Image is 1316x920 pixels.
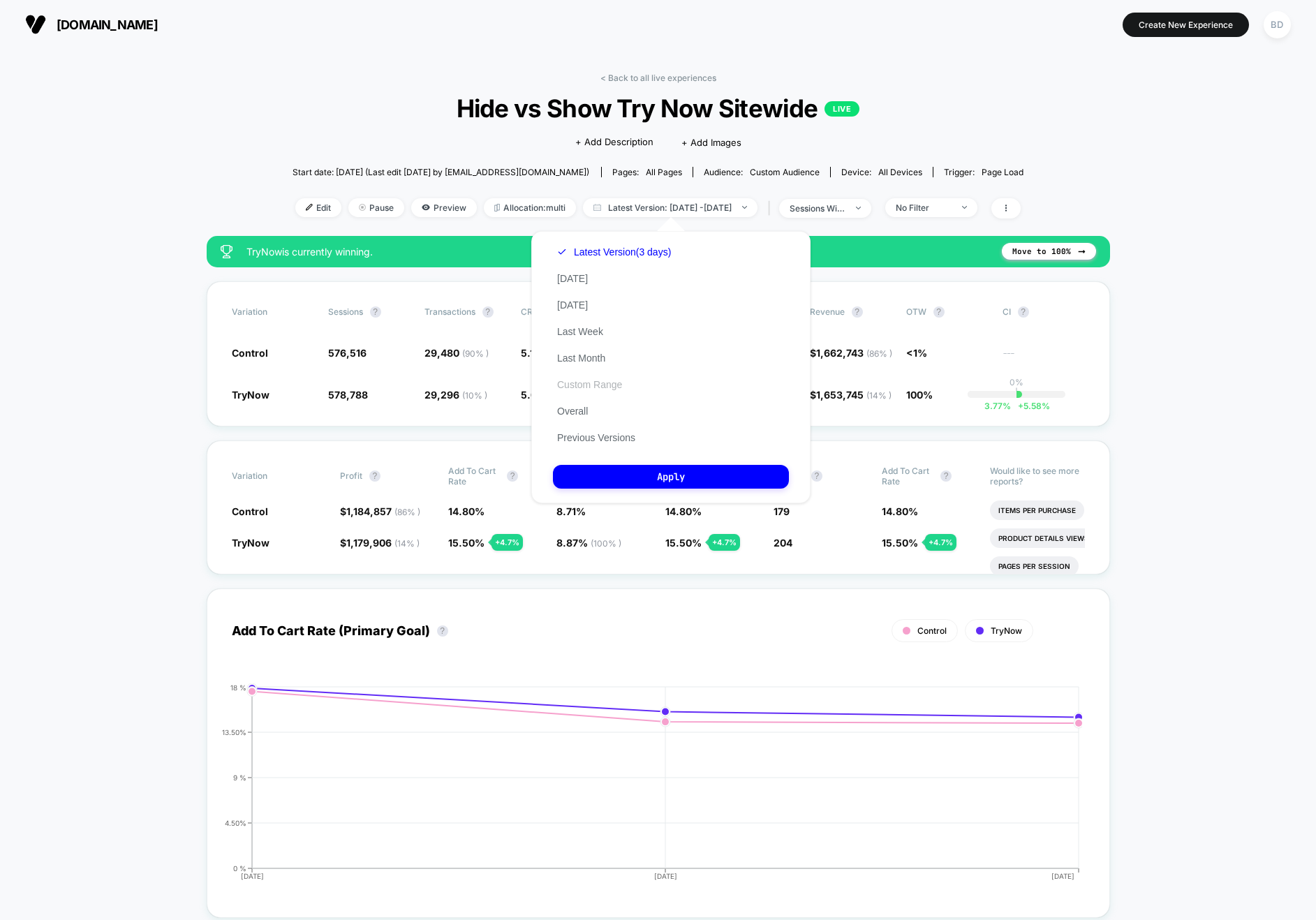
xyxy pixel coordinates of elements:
[681,137,741,148] span: + Add Images
[575,135,653,149] span: + Add Description
[553,325,607,338] button: Last Week
[1003,306,1079,318] span: CI
[709,534,740,551] div: + 4.7 %
[646,167,682,177] span: all pages
[882,466,933,487] span: Add To Cart Rate
[810,306,845,317] span: Revenue
[553,352,609,364] button: Last Month
[830,167,933,177] span: Device:
[233,773,246,781] tspan: 9 %
[556,537,621,549] span: 8.87 %
[25,14,46,35] img: Visually logo
[232,466,309,487] span: Variation
[1264,11,1291,38] div: BD
[933,306,945,318] button: ?
[448,466,500,487] span: Add To Cart Rate
[394,538,420,549] span: ( 14 % )
[866,348,892,359] span: ( 86 % )
[553,299,592,311] button: [DATE]
[340,505,420,517] span: $
[990,500,1084,520] li: Items Per Purchase
[940,470,952,482] button: ?
[232,389,269,401] span: TryNow
[944,167,1023,177] div: Trigger:
[962,206,967,209] img: end
[825,101,859,117] p: LIVE
[906,347,927,359] span: <1%
[810,389,892,401] span: $
[1018,401,1023,411] span: +
[221,245,232,258] img: success_star
[346,505,420,517] span: 1,184,857
[925,534,956,551] div: + 4.7 %
[370,306,381,318] button: ?
[230,683,246,691] tspan: 18 %
[750,167,820,177] span: Custom Audience
[240,872,263,880] tspan: [DATE]
[1011,401,1050,411] span: 5.58 %
[424,347,489,359] span: 29,480
[306,204,313,211] img: edit
[665,537,702,549] span: 15.50 %
[591,538,621,549] span: ( 100 % )
[21,13,162,36] button: [DOMAIN_NAME]
[232,505,268,517] span: Control
[1010,377,1023,387] p: 0%
[1003,349,1085,359] span: ---
[437,625,448,637] button: ?
[1015,387,1018,398] p: |
[583,198,757,217] span: Latest Version: [DATE] - [DATE]
[553,465,789,489] button: Apply
[328,347,367,359] span: 576,516
[491,534,523,551] div: + 4.7 %
[990,556,1079,576] li: Pages Per Session
[991,625,1022,636] span: TryNow
[704,167,820,177] div: Audience:
[348,198,404,217] span: Pause
[990,528,1118,548] li: Product Details Views Rate
[359,204,366,211] img: end
[906,306,983,318] span: OTW
[984,401,1011,411] span: 3.77 %
[906,389,933,401] span: 100%
[816,389,892,401] span: 1,653,745
[816,347,892,359] span: 1,662,743
[293,167,589,177] span: Start date: [DATE] (Last edit [DATE] by [EMAIL_ADDRESS][DOMAIN_NAME])
[494,204,500,212] img: rebalance
[411,198,477,217] span: Preview
[553,272,592,285] button: [DATE]
[340,470,362,481] span: Profit
[482,306,494,318] button: ?
[742,206,747,209] img: end
[1051,872,1074,880] tspan: [DATE]
[653,872,677,880] tspan: [DATE]
[1259,10,1295,39] button: BD
[553,378,626,391] button: Custom Range
[553,405,592,417] button: Overall
[882,537,918,549] span: 15.50 %
[790,203,845,214] div: sessions with impression
[852,306,863,318] button: ?
[593,204,601,211] img: calendar
[222,727,246,736] tspan: 13.50%
[329,94,987,123] span: Hide vs Show Try Now Sitewide
[982,167,1023,177] span: Page Load
[218,683,1071,893] div: ADD_TO_CART_RATE
[232,537,269,549] span: TryNow
[462,390,487,401] span: ( 10 % )
[232,306,309,318] span: Variation
[57,17,158,32] span: [DOMAIN_NAME]
[1002,243,1096,260] button: Move to 100%
[1123,13,1249,37] button: Create New Experience
[295,198,341,217] span: Edit
[340,537,420,549] span: $
[1018,306,1029,318] button: ?
[394,507,420,517] span: ( 86 % )
[774,537,792,549] span: 204
[232,347,268,359] span: Control
[612,167,682,177] div: Pages:
[856,207,861,209] img: end
[764,198,779,218] span: |
[369,470,380,482] button: ?
[810,347,892,359] span: $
